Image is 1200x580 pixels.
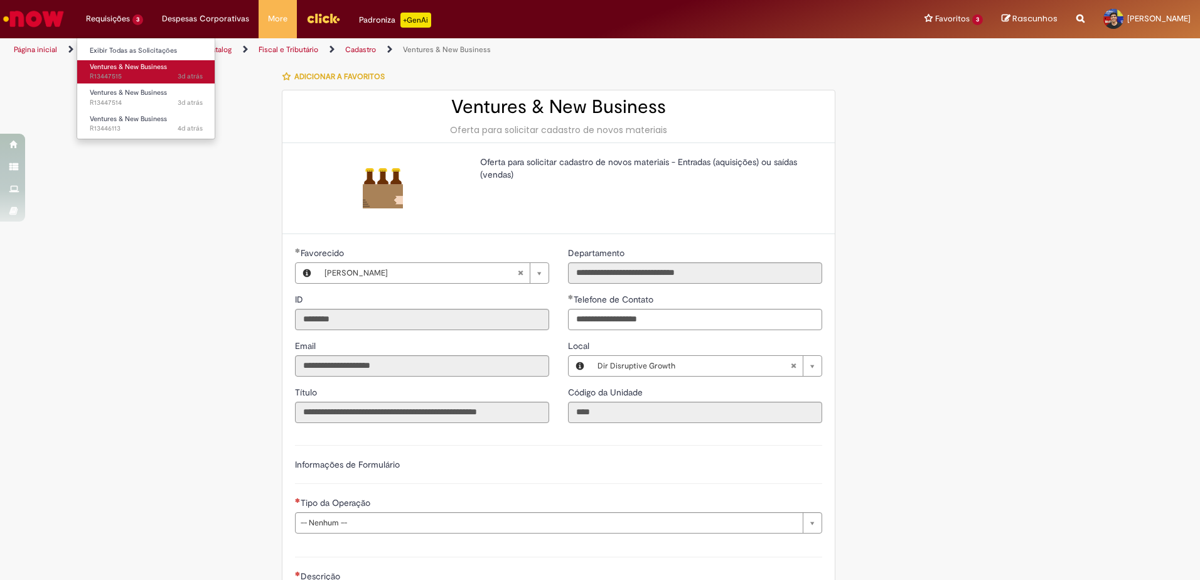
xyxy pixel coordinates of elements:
abbr: Limpar campo Local [784,356,803,376]
a: Cadastro [345,45,376,55]
input: Departamento [568,262,822,284]
span: Obrigatório Preenchido [568,294,574,299]
div: Padroniza [359,13,431,28]
span: Necessários [295,498,301,503]
abbr: Limpar campo Favorecido [511,263,530,283]
span: Somente leitura - ID [295,294,306,305]
time: 25/08/2025 18:47:34 [178,124,203,133]
a: Ventures & New Business [403,45,491,55]
span: Ventures & New Business [90,88,167,97]
a: Página inicial [14,45,57,55]
input: Código da Unidade [568,402,822,423]
label: Somente leitura - ID [295,293,306,306]
label: Somente leitura - Título [295,386,319,399]
input: Telefone de Contato [568,309,822,330]
span: Requisições [86,13,130,25]
span: Local [568,340,592,352]
span: Despesas Corporativas [162,13,249,25]
a: Aberto R13447515 : Ventures & New Business [77,60,215,83]
span: 3 [132,14,143,25]
span: R13447514 [90,98,203,108]
label: Somente leitura - Código da Unidade [568,386,645,399]
input: Título [295,402,549,423]
label: Somente leitura - Email [295,340,318,352]
div: Oferta para solicitar cadastro de novos materiais [295,124,822,136]
ul: Trilhas de página [9,38,791,62]
span: Obrigatório Preenchido [295,248,301,253]
a: Dir Disruptive GrowthLimpar campo Local [591,356,822,376]
span: More [268,13,287,25]
p: +GenAi [400,13,431,28]
a: Exibir Todas as Solicitações [77,44,215,58]
a: Fiscal e Tributário [259,45,318,55]
span: Favoritos [935,13,970,25]
span: Somente leitura - Título [295,387,319,398]
a: Aberto R13447514 : Ventures & New Business [77,86,215,109]
span: R13447515 [90,72,203,82]
span: [PERSON_NAME] [324,263,517,283]
span: Adicionar a Favoritos [294,72,385,82]
span: Telefone de Contato [574,294,656,305]
time: 26/08/2025 10:41:21 [178,98,203,107]
h2: Ventures & New Business [295,97,822,117]
button: Adicionar a Favoritos [282,63,392,90]
ul: Requisições [77,38,215,139]
span: Rascunhos [1012,13,1058,24]
button: Favorecido, Visualizar este registro Felipe Yuji Hatanaka [296,263,318,283]
span: Somente leitura - Código da Unidade [568,387,645,398]
span: Ventures & New Business [90,114,167,124]
a: Rascunhos [1002,13,1058,25]
span: Necessários - Favorecido [301,247,346,259]
span: Necessários [295,571,301,576]
span: Tipo da Operação [301,497,373,508]
a: [PERSON_NAME]Limpar campo Favorecido [318,263,549,283]
a: Aberto R13446113 : Ventures & New Business [77,112,215,136]
span: 3 [972,14,983,25]
img: click_logo_yellow_360x200.png [306,9,340,28]
input: ID [295,309,549,330]
span: 4d atrás [178,124,203,133]
p: Oferta para solicitar cadastro de novos materiais - Entradas (aquisições) ou saídas (vendas) [480,156,813,181]
span: 3d atrás [178,98,203,107]
span: -- Nenhum -- [301,513,796,533]
span: [PERSON_NAME] [1127,13,1191,24]
input: Email [295,355,549,377]
span: Dir Disruptive Growth [597,356,790,376]
time: 26/08/2025 10:41:22 [178,72,203,81]
span: Ventures & New Business [90,62,167,72]
span: R13446113 [90,124,203,134]
span: 3d atrás [178,72,203,81]
img: Ventures & New Business [363,168,403,208]
label: Somente leitura - Departamento [568,247,627,259]
button: Local, Visualizar este registro Dir Disruptive Growth [569,356,591,376]
label: Informações de Formulário [295,459,400,470]
img: ServiceNow [1,6,66,31]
